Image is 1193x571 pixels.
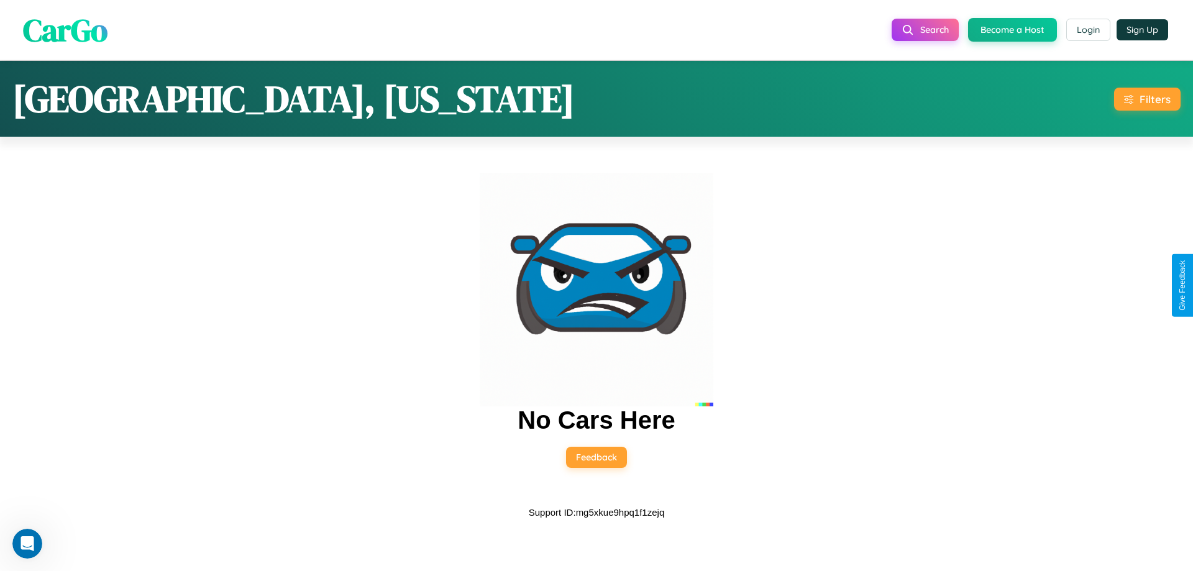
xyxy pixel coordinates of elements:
span: Search [920,24,949,35]
button: Search [892,19,959,41]
button: Feedback [566,447,627,468]
img: car [480,173,713,406]
h2: No Cars Here [518,406,675,434]
button: Sign Up [1117,19,1168,40]
span: CarGo [23,8,107,51]
button: Login [1066,19,1110,41]
h1: [GEOGRAPHIC_DATA], [US_STATE] [12,73,575,124]
iframe: Intercom live chat [12,529,42,559]
div: Give Feedback [1178,260,1187,311]
div: Filters [1140,93,1171,106]
button: Become a Host [968,18,1057,42]
button: Filters [1114,88,1181,111]
p: Support ID: mg5xkue9hpq1f1zejq [529,504,664,521]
